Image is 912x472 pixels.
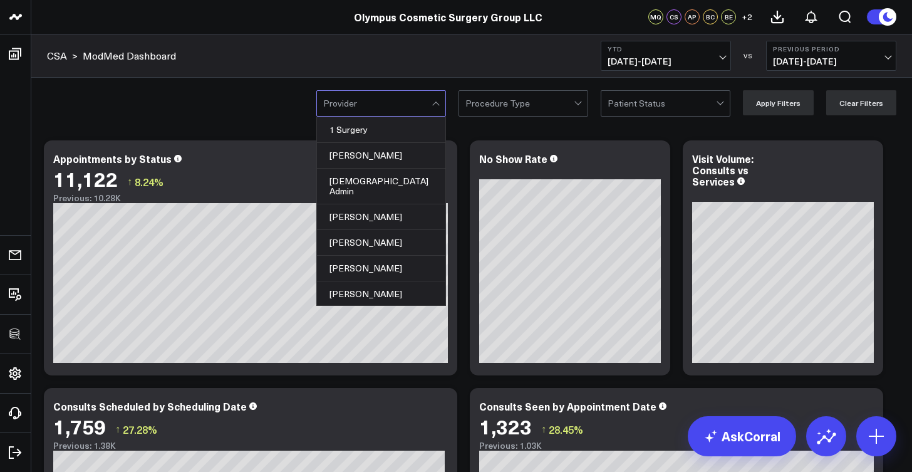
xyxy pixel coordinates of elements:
div: CS [666,9,681,24]
span: 28.45% [549,422,583,436]
div: [PERSON_NAME] [317,204,445,230]
span: 8.24% [135,175,163,189]
button: Apply Filters [743,90,814,115]
div: Previous: 1.03K [479,441,874,451]
a: CSA [47,49,67,63]
a: AskCorral [688,416,796,456]
b: Previous Period [773,45,889,53]
b: YTD [608,45,724,53]
div: > [47,49,78,63]
span: ↑ [115,421,120,438]
div: No Show Rate [479,152,547,165]
div: Visit Volume: Consults vs Services [692,152,754,188]
div: BE [721,9,736,24]
button: Clear Filters [826,90,896,115]
div: 1,759 [53,415,106,438]
div: Appointments by Status [53,152,172,165]
a: ModMed Dashboard [83,49,176,63]
button: Previous Period[DATE]-[DATE] [766,41,896,71]
div: Consults Scheduled by Scheduling Date [53,399,247,413]
button: YTD[DATE]-[DATE] [601,41,731,71]
span: ↑ [541,421,546,438]
div: [DEMOGRAPHIC_DATA] Admin [317,169,445,204]
div: AP [685,9,700,24]
div: Previous: 1.38K [53,441,448,451]
div: 1,323 [479,415,532,438]
div: MQ [648,9,663,24]
div: Consults Seen by Appointment Date [479,399,656,413]
div: Previous: 10.28K [53,193,448,203]
div: 11,122 [53,167,118,190]
a: Olympus Cosmetic Surgery Group LLC [354,10,542,24]
span: 27.28% [123,422,157,436]
div: VS [737,52,760,60]
button: +2 [739,9,754,24]
div: [PERSON_NAME] [317,256,445,281]
span: [DATE] - [DATE] [608,56,724,66]
span: + 2 [742,13,752,21]
div: [PERSON_NAME] [317,230,445,256]
div: [PERSON_NAME] [317,143,445,169]
div: BC [703,9,718,24]
div: 1 Surgery [317,117,445,143]
span: [DATE] - [DATE] [773,56,889,66]
span: ↑ [127,174,132,190]
div: [PERSON_NAME] [317,281,445,307]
